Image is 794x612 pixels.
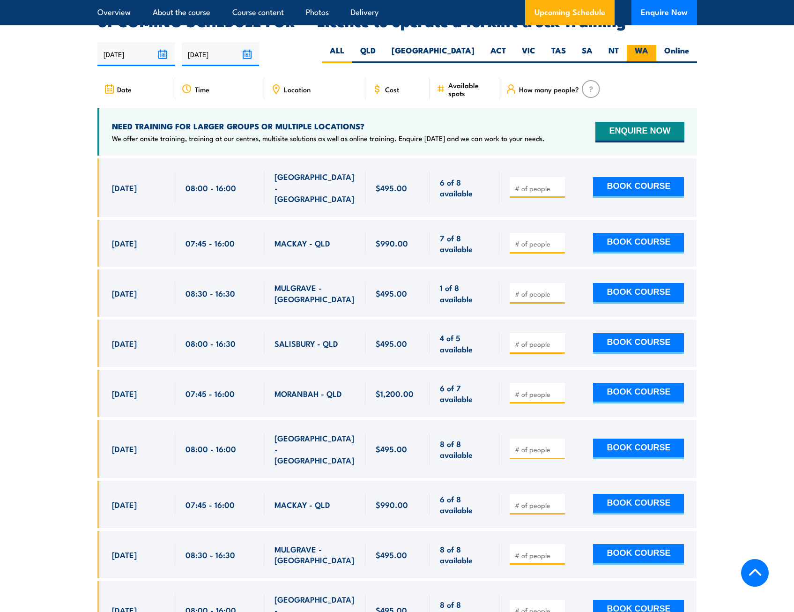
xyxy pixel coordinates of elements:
[112,549,137,560] span: [DATE]
[515,445,562,454] input: # of people
[440,177,489,199] span: 6 of 8 available
[376,499,408,510] span: $990.00
[448,81,493,97] span: Available spots
[112,134,545,143] p: We offer onsite training, training at our centres, multisite solutions as well as online training...
[515,389,562,399] input: # of people
[112,443,137,454] span: [DATE]
[112,121,545,131] h4: NEED TRAINING FOR LARGER GROUPS OR MULTIPLE LOCATIONS?
[186,182,236,193] span: 08:00 - 16:00
[97,14,697,27] h2: UPCOMING SCHEDULE FOR - "Licence to operate a forklift truck Training"
[275,238,330,248] span: MACKAY - QLD
[515,339,562,349] input: # of people
[515,184,562,193] input: # of people
[515,239,562,248] input: # of people
[376,549,407,560] span: $495.00
[112,388,137,399] span: [DATE]
[112,238,137,248] span: [DATE]
[574,45,601,63] label: SA
[515,289,562,299] input: # of people
[593,333,684,354] button: BOOK COURSE
[275,544,355,566] span: MULGRAVE - [GEOGRAPHIC_DATA]
[440,438,489,460] span: 8 of 8 available
[627,45,656,63] label: WA
[112,182,137,193] span: [DATE]
[275,499,330,510] span: MACKAY - QLD
[186,549,235,560] span: 08:30 - 16:30
[515,551,562,560] input: # of people
[97,42,175,66] input: From date
[376,443,407,454] span: $495.00
[186,288,235,299] span: 08:30 - 16:30
[275,388,342,399] span: MORANBAH - QLD
[186,443,236,454] span: 08:00 - 16:00
[440,232,489,254] span: 7 of 8 available
[543,45,574,63] label: TAS
[275,171,355,204] span: [GEOGRAPHIC_DATA] - [GEOGRAPHIC_DATA]
[352,45,384,63] label: QLD
[182,42,259,66] input: To date
[519,85,579,93] span: How many people?
[593,283,684,304] button: BOOK COURSE
[186,338,236,349] span: 08:00 - 16:30
[440,382,489,404] span: 6 of 7 available
[440,544,489,566] span: 8 of 8 available
[284,85,311,93] span: Location
[515,500,562,510] input: # of people
[440,282,489,304] span: 1 of 8 available
[376,182,407,193] span: $495.00
[440,332,489,354] span: 4 of 5 available
[593,177,684,198] button: BOOK COURSE
[593,439,684,459] button: BOOK COURSE
[385,85,399,93] span: Cost
[376,238,408,248] span: $990.00
[376,288,407,299] span: $495.00
[482,45,514,63] label: ACT
[376,338,407,349] span: $495.00
[593,233,684,254] button: BOOK COURSE
[275,433,355,465] span: [GEOGRAPHIC_DATA] - [GEOGRAPHIC_DATA]
[656,45,697,63] label: Online
[440,493,489,515] span: 6 of 8 available
[186,388,235,399] span: 07:45 - 16:00
[195,85,209,93] span: Time
[112,338,137,349] span: [DATE]
[593,383,684,403] button: BOOK COURSE
[376,388,414,399] span: $1,200.00
[595,122,684,142] button: ENQUIRE NOW
[514,45,543,63] label: VIC
[186,499,235,510] span: 07:45 - 16:00
[593,544,684,565] button: BOOK COURSE
[601,45,627,63] label: NT
[275,338,338,349] span: SALISBURY - QLD
[593,494,684,515] button: BOOK COURSE
[384,45,482,63] label: [GEOGRAPHIC_DATA]
[275,282,355,304] span: MULGRAVE - [GEOGRAPHIC_DATA]
[112,499,137,510] span: [DATE]
[112,288,137,299] span: [DATE]
[186,238,235,248] span: 07:45 - 16:00
[322,45,352,63] label: ALL
[117,85,132,93] span: Date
